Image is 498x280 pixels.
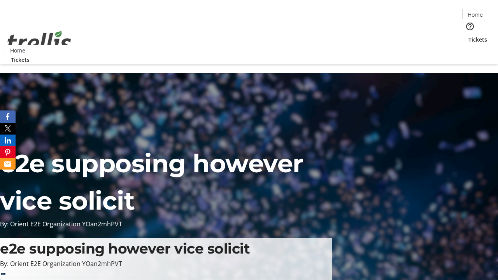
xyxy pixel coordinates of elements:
button: Cart [462,44,478,59]
a: Tickets [5,56,36,64]
span: Tickets [11,56,30,64]
span: Tickets [468,35,487,44]
img: Orient E2E Organization YOan2mhPVT's Logo [5,22,74,61]
span: Home [468,10,483,19]
a: Home [463,10,487,19]
span: Home [10,46,25,54]
a: Tickets [462,35,493,44]
button: Help [462,19,478,34]
a: Home [5,46,30,54]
